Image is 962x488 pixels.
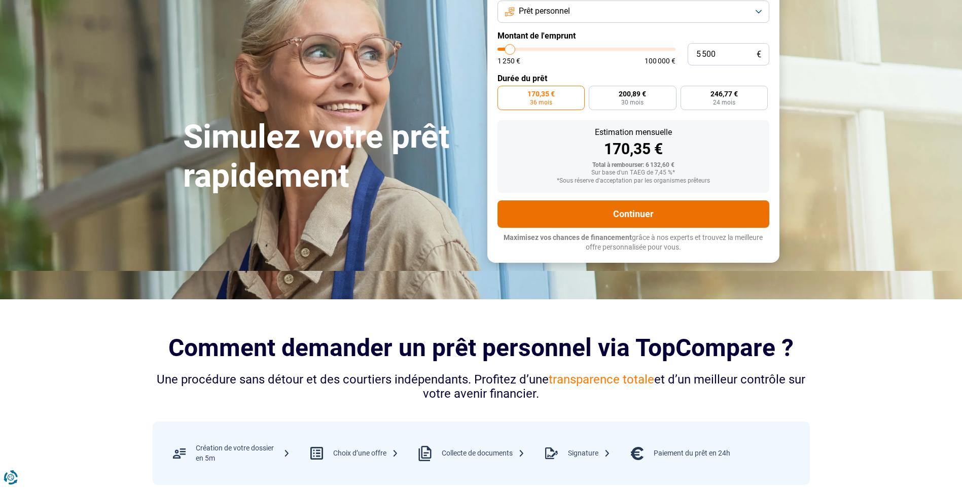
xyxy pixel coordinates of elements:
div: 170,35 € [506,142,761,157]
div: Signature [568,448,611,459]
span: 200,89 € [619,90,646,97]
span: 170,35 € [527,90,555,97]
label: Montant de l'emprunt [497,31,769,41]
span: 1 250 € [497,57,520,64]
span: 30 mois [621,99,644,106]
h1: Simulez votre prêt rapidement [183,118,475,196]
span: € [757,50,761,59]
div: Estimation mensuelle [506,128,761,136]
div: Collecte de documents [442,448,525,459]
span: 100 000 € [645,57,675,64]
span: transparence totale [549,372,654,387]
span: 246,77 € [710,90,738,97]
h2: Comment demander un prêt personnel via TopCompare ? [153,334,810,362]
div: Total à rembourser: 6 132,60 € [506,162,761,169]
span: Prêt personnel [519,6,570,17]
span: 24 mois [713,99,735,106]
button: Continuer [497,200,769,228]
div: Une procédure sans détour et des courtiers indépendants. Profitez d’une et d’un meilleur contrôle... [153,372,810,402]
span: Maximisez vos chances de financement [504,233,632,241]
div: Paiement du prêt en 24h [654,448,730,459]
button: Prêt personnel [497,1,769,23]
div: Choix d’une offre [333,448,399,459]
label: Durée du prêt [497,74,769,83]
span: 36 mois [530,99,552,106]
p: grâce à nos experts et trouvez la meilleure offre personnalisée pour vous. [497,233,769,253]
div: Création de votre dossier en 5m [196,443,290,463]
div: Sur base d'un TAEG de 7,45 %* [506,169,761,177]
div: *Sous réserve d'acceptation par les organismes prêteurs [506,178,761,185]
